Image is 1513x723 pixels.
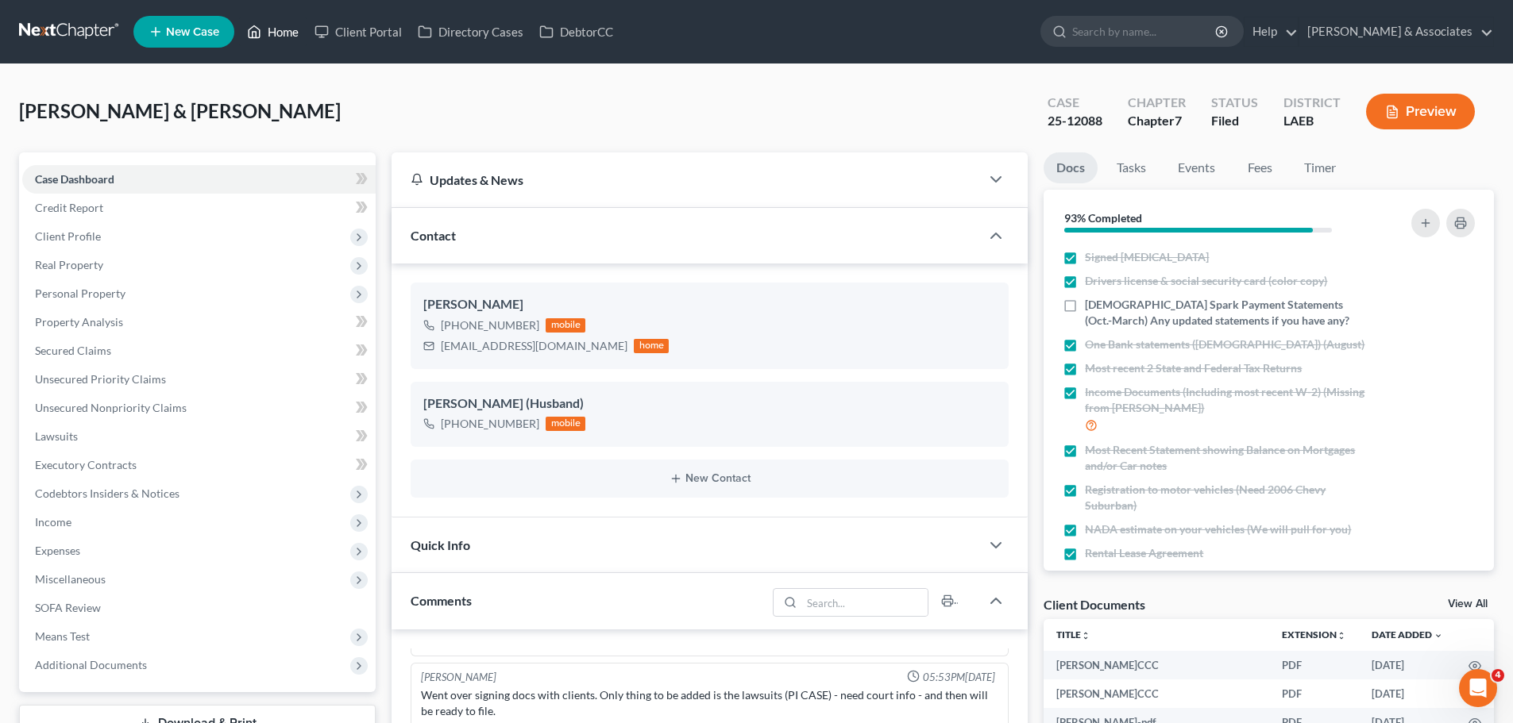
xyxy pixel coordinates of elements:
span: Income [35,515,71,529]
span: Drivers license & social security card (color copy) [1085,273,1327,289]
i: unfold_more [1081,631,1090,640]
span: NADA estimate on your vehicles (We will pull for you) [1085,521,1351,537]
span: Income Documents (Including most recent W-2) (Missing from [PERSON_NAME]) [1085,384,1368,416]
a: Credit Report [22,194,376,222]
span: Contact [411,228,456,243]
span: 4 [1492,669,1504,682]
span: Signed [MEDICAL_DATA] [1085,249,1209,265]
div: [PHONE_NUMBER] [441,416,539,432]
td: PDF [1269,651,1359,679]
a: View All [1448,598,1488,610]
span: Personal Property [35,287,125,300]
a: Case Dashboard [22,165,376,194]
span: Lawsuits [35,429,78,443]
td: [DATE] [1359,679,1456,708]
div: mobile [546,417,585,431]
i: unfold_more [1337,631,1346,640]
div: 25-12088 [1048,112,1102,130]
div: Went over signing docs with clients. Only thing to be added is the lawsuits (PI CASE) - need cour... [421,687,998,719]
span: Expenses [35,544,80,557]
span: 05:53PM[DATE] [923,670,995,685]
div: LAEB [1283,112,1341,130]
span: Unsecured Nonpriority Claims [35,401,187,414]
div: [PERSON_NAME] [421,670,496,685]
span: Most Recent Statement showing Balance on Mortgages and/or Car notes [1085,442,1368,474]
span: Case Dashboard [35,172,114,186]
span: Executory Contracts [35,458,137,471]
span: SOFA Review [35,601,101,614]
a: Events [1165,152,1228,183]
button: Preview [1366,94,1475,129]
div: [PERSON_NAME] [423,295,996,314]
a: Extensionunfold_more [1282,629,1346,640]
span: [DEMOGRAPHIC_DATA] Spark Payment Statements (Oct.-March) Any updated statements if you have any? [1085,297,1368,329]
a: Client Portal [307,17,410,46]
span: Registration to motor vehicles (Need 2006 Chevy Suburban) [1085,482,1368,513]
span: Credit Counseling Certificate (to be completed prior to signing) [1085,569,1368,601]
span: Client Profile [35,229,101,243]
iframe: Intercom live chat [1459,669,1497,707]
i: expand_more [1434,631,1443,640]
a: DebtorCC [531,17,621,46]
a: Help [1245,17,1298,46]
span: Additional Documents [35,658,147,671]
a: Docs [1044,152,1098,183]
a: Date Added expand_more [1372,629,1443,640]
a: [PERSON_NAME] & Associates [1299,17,1493,46]
div: Case [1048,94,1102,112]
a: Home [239,17,307,46]
a: Executory Contracts [22,451,376,479]
span: Quick Info [411,537,470,552]
strong: 93% Completed [1064,211,1142,225]
td: [DATE] [1359,651,1456,679]
div: [PERSON_NAME] (Husband) [423,394,996,413]
td: [PERSON_NAME]CCC [1044,679,1269,708]
button: New Contact [423,472,996,485]
a: Secured Claims [22,337,376,365]
span: Most recent 2 State and Federal Tax Returns [1085,360,1302,376]
span: Miscellaneous [35,572,106,586]
span: Rental Lease Agreement [1085,545,1203,561]
a: Unsecured Nonpriority Claims [22,394,376,422]
span: Codebtors Insiders & Notices [35,486,179,500]
span: Secured Claims [35,344,111,357]
a: Tasks [1104,152,1159,183]
a: Titleunfold_more [1056,629,1090,640]
span: Credit Report [35,201,103,214]
input: Search by name... [1072,17,1218,46]
span: 7 [1175,113,1182,128]
div: home [634,339,669,353]
a: Unsecured Priority Claims [22,365,376,394]
div: District [1283,94,1341,112]
div: Filed [1211,112,1258,130]
span: Comments [411,593,472,608]
td: PDF [1269,679,1359,708]
div: [PHONE_NUMBER] [441,317,539,333]
a: Property Analysis [22,308,376,337]
span: Unsecured Priority Claims [35,372,166,386]
span: New Case [166,26,219,38]
span: [PERSON_NAME] & [PERSON_NAME] [19,99,341,122]
a: Lawsuits [22,422,376,451]
div: Status [1211,94,1258,112]
span: Real Property [35,258,103,271]
div: Chapter [1128,112,1186,130]
td: [PERSON_NAME]CCC [1044,651,1269,679]
a: Fees [1234,152,1285,183]
a: SOFA Review [22,594,376,622]
a: Directory Cases [410,17,531,46]
div: [EMAIL_ADDRESS][DOMAIN_NAME] [441,338,627,354]
span: One Bank statements ([DEMOGRAPHIC_DATA]) (August) [1085,337,1364,352]
div: Client Documents [1044,596,1145,613]
div: Updates & News [411,171,961,188]
div: Chapter [1128,94,1186,112]
span: Property Analysis [35,315,123,329]
span: Means Test [35,629,90,643]
input: Search... [802,589,928,616]
a: Timer [1291,152,1349,183]
div: mobile [546,318,585,333]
